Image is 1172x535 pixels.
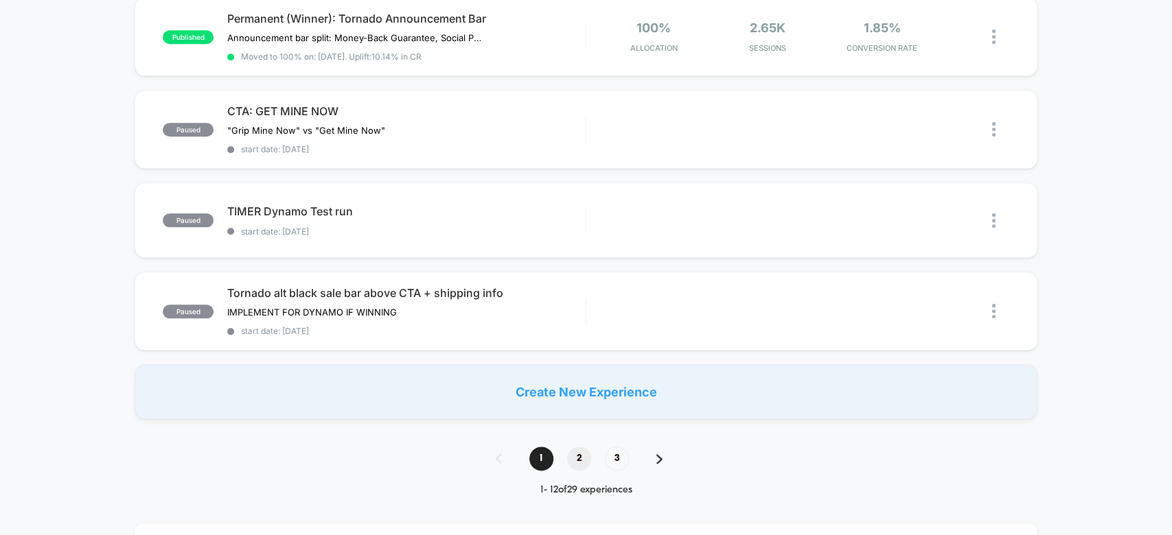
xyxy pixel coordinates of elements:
[605,447,629,471] span: 3
[630,43,678,53] span: Allocation
[227,286,585,300] span: Tornado alt black sale bar above CTA + shipping info
[227,144,585,154] span: start date: [DATE]
[750,21,785,35] span: 2.65k
[163,123,214,136] span: paused
[227,32,482,43] span: Announcement bar split: Money-Back Guarantee, Social Proof, and Strong USP.
[227,104,585,118] span: CTA: GET MINE NOW
[567,447,591,471] span: 2
[163,30,214,44] span: published
[992,122,996,136] img: close
[529,447,553,471] span: 1
[714,43,821,53] span: Sessions
[163,213,214,227] span: paused
[227,326,585,336] span: start date: [DATE]
[992,29,996,44] img: close
[992,304,996,318] img: close
[656,454,663,464] img: pagination forward
[482,484,690,496] div: 1 - 12 of 29 experiences
[227,12,585,25] span: Permanent (Winner): Tornado Announcement Bar
[227,226,585,237] span: start date: [DATE]
[227,307,397,318] span: IMPLEMENT FOR DYNAMO IF WINNING
[227,204,585,218] span: TIMER Dynamo Test run
[241,51,422,62] span: Moved to 100% on: [DATE] . Uplift: 10.14% in CR
[828,43,935,53] span: CONVERSION RATE
[227,125,385,136] span: "Grip Mine Now" vs "Get Mine Now"
[636,21,671,35] span: 100%
[992,213,996,228] img: close
[135,364,1037,419] div: Create New Experience
[163,305,214,318] span: paused
[863,21,900,35] span: 1.85%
